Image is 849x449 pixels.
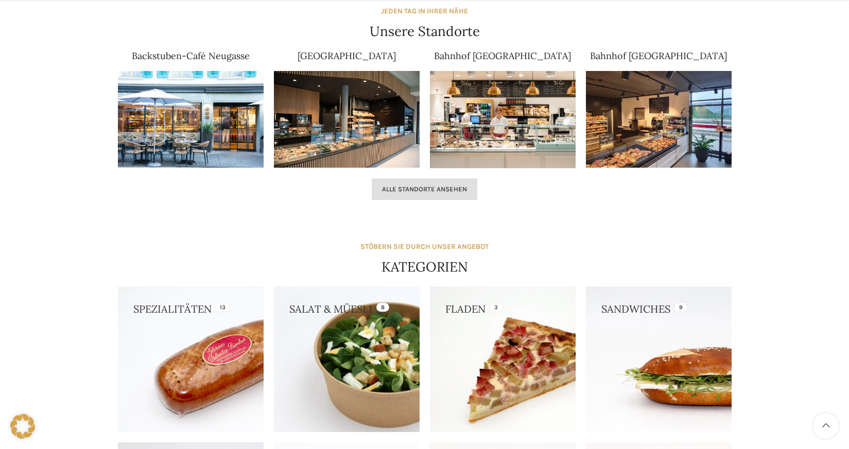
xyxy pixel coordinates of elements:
[382,185,467,193] span: Alle Standorte ansehen
[372,178,477,200] a: Alle Standorte ansehen
[434,50,571,62] a: Bahnhof [GEOGRAPHIC_DATA]
[132,50,250,62] a: Backstuben-Café Neugasse
[813,413,839,439] a: Scroll to top button
[370,22,480,41] h4: Unsere Standorte
[360,241,489,253] div: STÖBERN SIE DURCH UNSER ANGEBOT
[590,50,727,62] a: Bahnhof [GEOGRAPHIC_DATA]
[382,258,468,276] h4: KATEGORIEN
[298,50,396,62] a: [GEOGRAPHIC_DATA]
[381,6,468,17] div: JEDEN TAG IN IHRER NÄHE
